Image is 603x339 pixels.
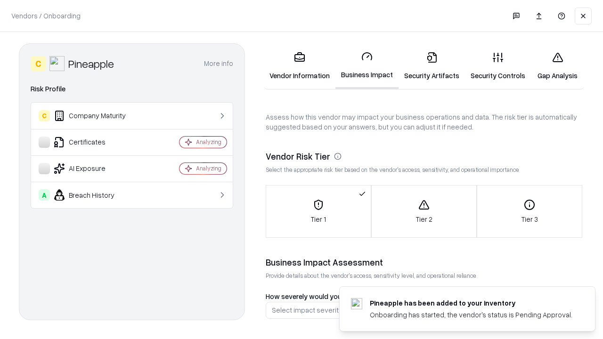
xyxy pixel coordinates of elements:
div: Risk Profile [31,83,233,95]
p: Provide details about the vendor's access, sensitivity level, and operational reliance [266,272,582,280]
div: Business Impact Assessment [266,257,582,268]
div: Pineapple has been added to your inventory [370,298,572,308]
a: Security Artifacts [399,44,465,88]
div: Certificates [39,137,151,148]
a: Security Controls [465,44,531,88]
div: Vendor Risk Tier [266,151,582,162]
button: More info [204,55,233,72]
p: Tier 1 [311,214,326,224]
div: Analyzing [196,138,221,146]
div: A [39,189,50,201]
div: Select impact severity... [272,305,346,315]
p: Vendors / Onboarding [11,11,81,21]
img: Pineapple [49,56,65,71]
div: Breach History [39,189,151,201]
div: Analyzing [196,164,221,172]
a: Business Impact [335,43,399,89]
div: Onboarding has started, the vendor's status is Pending Approval. [370,310,572,320]
p: Select the appropriate risk tier based on the vendor's access, sensitivity, and operational impor... [266,166,582,174]
div: Company Maturity [39,110,151,121]
div: C [39,110,50,121]
div: Pineapple [68,56,114,71]
label: How severely would your business be impacted if this vendor became unavailable? [266,292,524,300]
p: Tier 3 [522,214,538,224]
p: Tier 2 [416,214,432,224]
div: C [31,56,46,71]
a: Vendor Information [264,44,335,88]
p: Assess how this vendor may impact your business operations and data. The risk tier is automatical... [266,112,582,132]
div: AI Exposure [39,163,151,174]
a: Gap Analysis [531,44,584,88]
button: Select impact severity... [266,302,582,319]
img: pineappleenergy.com [351,298,362,309]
